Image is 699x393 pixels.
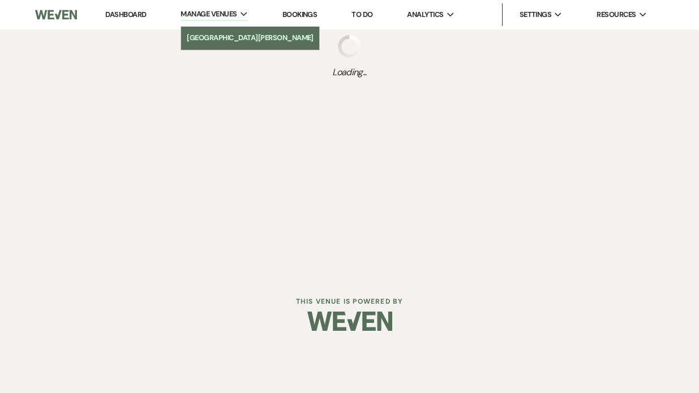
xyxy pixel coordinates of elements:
[351,10,372,19] a: To Do
[282,10,318,19] a: Bookings
[332,66,367,79] span: Loading...
[338,35,361,58] img: loading spinner
[181,27,319,49] a: [GEOGRAPHIC_DATA][PERSON_NAME]
[407,9,443,20] span: Analytics
[181,8,237,20] span: Manage Venues
[307,301,392,341] img: Weven Logo
[597,9,636,20] span: Resources
[35,3,77,27] img: Weven Logo
[105,10,146,19] a: Dashboard
[187,32,314,44] li: [GEOGRAPHIC_DATA][PERSON_NAME]
[520,9,552,20] span: Settings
